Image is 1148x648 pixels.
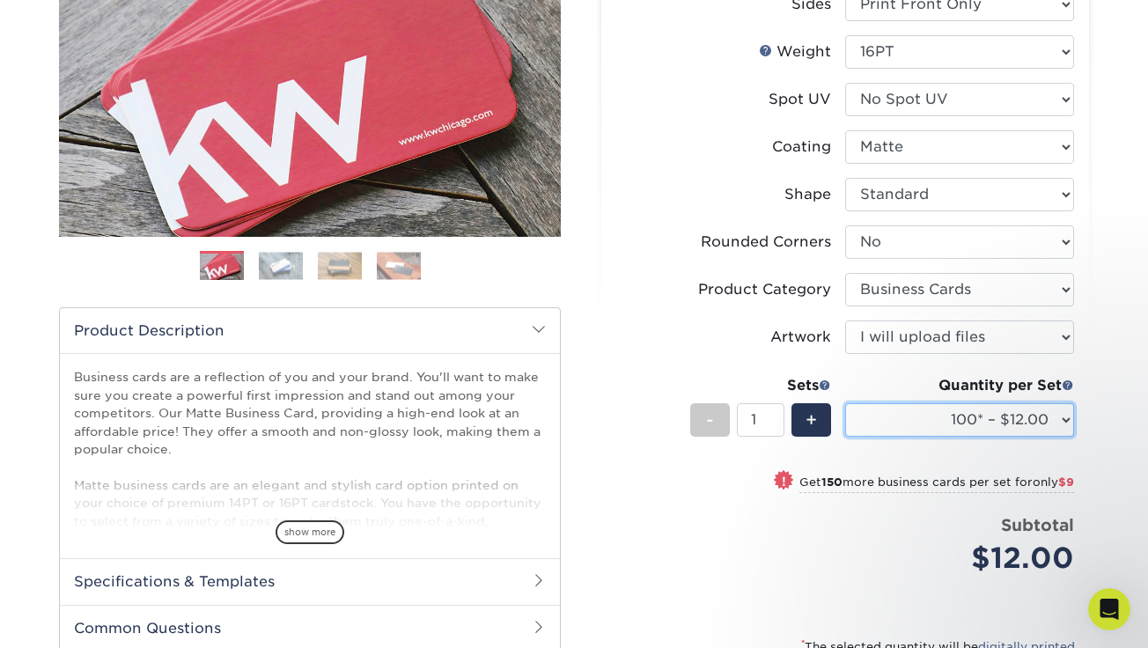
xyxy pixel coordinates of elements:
h2: Product Description [60,308,560,353]
div: Weight [759,41,831,63]
span: + [806,407,817,433]
strong: Subtotal [1001,515,1074,534]
span: only [1033,475,1074,489]
div: $12.00 [858,537,1074,579]
img: Business Cards 04 [377,252,421,279]
div: Rounded Corners [701,232,831,253]
small: Get more business cards per set for [799,475,1074,493]
span: $9 [1058,475,1074,489]
img: Business Cards 01 [200,245,244,289]
img: Business Cards 02 [259,252,303,279]
div: Artwork [770,327,831,348]
div: Shape [784,184,831,205]
span: ! [782,472,786,490]
div: Product Category [698,279,831,300]
img: Business Cards 03 [318,252,362,279]
span: - [706,407,714,433]
p: Business cards are a reflection of you and your brand. You'll want to make sure you create a powe... [74,368,546,619]
strong: 150 [821,475,843,489]
div: Quantity per Set [845,375,1074,396]
div: Coating [772,136,831,158]
div: Spot UV [769,89,831,110]
div: Sets [690,375,831,396]
iframe: Intercom live chat [1088,588,1130,630]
